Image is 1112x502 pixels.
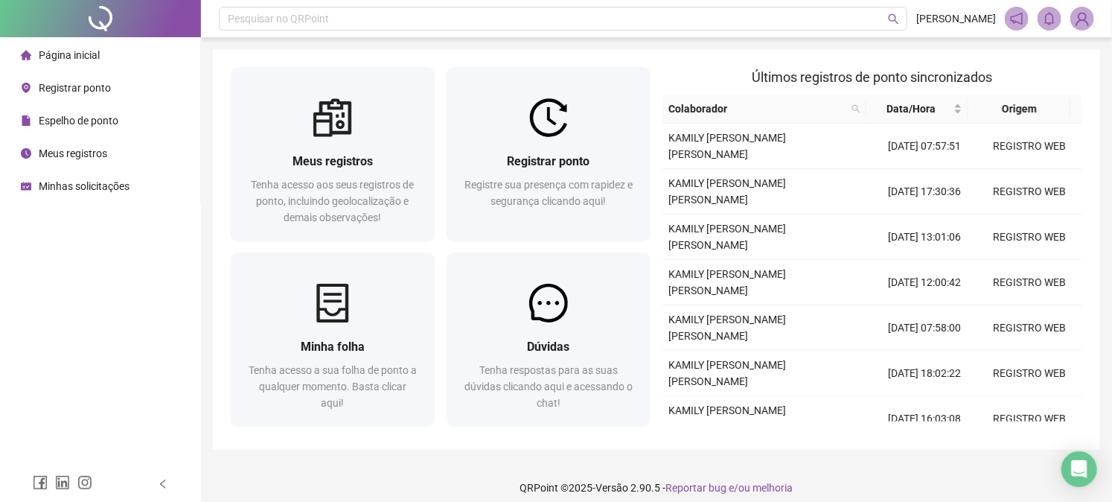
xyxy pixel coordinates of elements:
[33,475,48,490] span: facebook
[39,147,107,159] span: Meus registros
[1043,12,1056,25] span: bell
[888,13,899,25] span: search
[252,179,415,223] span: Tenha acesso aos seus registros de ponto, incluindo geolocalização e demais observações!
[668,132,786,160] span: KAMILY [PERSON_NAME] [PERSON_NAME]
[668,268,786,296] span: KAMILY [PERSON_NAME] [PERSON_NAME]
[977,260,1082,305] td: REGISTRO WEB
[39,180,130,192] span: Minhas solicitações
[158,479,168,489] span: left
[293,154,373,168] span: Meus registros
[21,83,31,93] span: environment
[39,82,111,94] span: Registrar ponto
[977,396,1082,442] td: REGISTRO WEB
[872,215,977,260] td: [DATE] 13:01:06
[752,69,993,85] span: Últimos registros de ponto sincronizados
[447,67,651,241] a: Registrar pontoRegistre sua presença com rapidez e segurança clicando aqui!
[508,154,590,168] span: Registrar ponto
[447,252,651,426] a: DúvidasTenha respostas para as suas dúvidas clicando aqui e acessando o chat!
[968,95,1070,124] th: Origem
[249,364,417,409] span: Tenha acesso a sua folha de ponto a qualquer momento. Basta clicar aqui!
[464,179,633,207] span: Registre sua presença com rapidez e segurança clicando aqui!
[231,67,435,241] a: Meus registrosTenha acesso aos seus registros de ponto, incluindo geolocalização e demais observa...
[977,215,1082,260] td: REGISTRO WEB
[872,169,977,215] td: [DATE] 17:30:36
[77,475,92,490] span: instagram
[666,482,793,494] span: Reportar bug e/ou melhoria
[849,98,863,120] span: search
[872,124,977,169] td: [DATE] 07:57:51
[668,177,786,206] span: KAMILY [PERSON_NAME] [PERSON_NAME]
[851,104,860,113] span: search
[55,475,70,490] span: linkedin
[528,340,570,354] span: Dúvidas
[872,396,977,442] td: [DATE] 16:03:08
[668,359,786,387] span: KAMILY [PERSON_NAME] [PERSON_NAME]
[668,223,786,251] span: KAMILY [PERSON_NAME] [PERSON_NAME]
[668,101,846,117] span: Colaborador
[21,181,31,191] span: schedule
[301,340,365,354] span: Minha folha
[1010,12,1023,25] span: notification
[39,49,100,61] span: Página inicial
[231,252,435,426] a: Minha folhaTenha acesso a sua folha de ponto a qualquer momento. Basta clicar aqui!
[1061,451,1097,487] div: Open Intercom Messenger
[596,482,629,494] span: Versão
[464,364,633,409] span: Tenha respostas para as suas dúvidas clicando aqui e acessando o chat!
[916,10,996,27] span: [PERSON_NAME]
[977,305,1082,351] td: REGISTRO WEB
[872,101,950,117] span: Data/Hora
[866,95,968,124] th: Data/Hora
[872,305,977,351] td: [DATE] 07:58:00
[872,351,977,396] td: [DATE] 18:02:22
[39,115,118,127] span: Espelho de ponto
[21,115,31,126] span: file
[21,50,31,60] span: home
[21,148,31,159] span: clock-circle
[1071,7,1093,30] img: 89350
[668,314,786,342] span: KAMILY [PERSON_NAME] [PERSON_NAME]
[977,124,1082,169] td: REGISTRO WEB
[977,169,1082,215] td: REGISTRO WEB
[872,260,977,305] td: [DATE] 12:00:42
[668,404,786,433] span: KAMILY [PERSON_NAME] [PERSON_NAME]
[977,351,1082,396] td: REGISTRO WEB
